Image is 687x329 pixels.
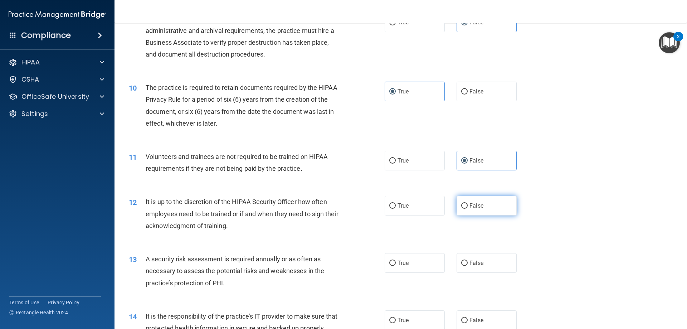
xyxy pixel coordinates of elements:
[129,198,137,207] span: 12
[9,58,104,67] a: HIPAA
[21,75,39,84] p: OSHA
[9,110,104,118] a: Settings
[469,202,483,209] span: False
[129,313,137,321] span: 14
[461,261,468,266] input: False
[659,32,680,53] button: Open Resource Center, 2 new notifications
[389,89,396,95] input: True
[469,317,483,324] span: False
[469,157,483,164] span: False
[461,20,468,25] input: False
[461,318,468,323] input: False
[677,37,679,46] div: 2
[9,299,39,306] a: Terms of Use
[146,255,324,286] span: A security risk assessment is required annually or as often as necessary to assess the potential ...
[389,261,396,266] input: True
[461,203,468,209] input: False
[9,8,106,22] img: PMB logo
[398,260,409,266] span: True
[146,153,328,172] span: Volunteers and trainees are not required to be trained on HIPAA requirements if they are not bein...
[21,110,48,118] p: Settings
[129,255,137,264] span: 13
[9,92,104,101] a: OfficeSafe University
[461,89,468,95] input: False
[398,317,409,324] span: True
[146,15,334,58] span: To properly destroy records that have satisfied legal, fiscal, administrative and archival requir...
[129,153,137,161] span: 11
[398,88,409,95] span: True
[129,84,137,92] span: 10
[398,157,409,164] span: True
[9,309,68,316] span: Ⓒ Rectangle Health 2024
[21,58,40,67] p: HIPAA
[461,158,468,164] input: False
[21,30,71,40] h4: Compliance
[389,20,396,25] input: True
[398,202,409,209] span: True
[146,198,338,229] span: It is up to the discretion of the HIPAA Security Officer how often employees need to be trained o...
[21,92,89,101] p: OfficeSafe University
[469,88,483,95] span: False
[389,203,396,209] input: True
[146,84,337,127] span: The practice is required to retain documents required by the HIPAA Privacy Rule for a period of s...
[48,299,80,306] a: Privacy Policy
[389,318,396,323] input: True
[9,75,104,84] a: OSHA
[469,260,483,266] span: False
[389,158,396,164] input: True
